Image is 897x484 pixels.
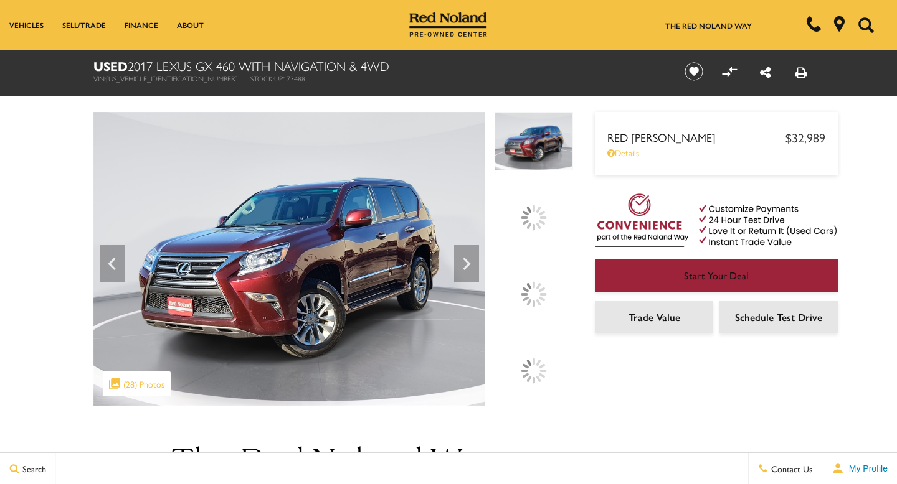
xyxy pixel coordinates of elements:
span: Contact Us [768,462,812,475]
a: Details [607,146,825,159]
img: Used 2017 Claret Mica Lexus 460 image 1 [93,112,485,406]
a: Trade Value [595,301,713,333]
div: (28) Photos [103,371,171,396]
span: UP173488 [274,73,305,84]
button: Compare vehicle [720,62,739,81]
span: Stock: [250,73,274,84]
span: Start Your Deal [684,268,749,282]
span: VIN: [93,73,106,84]
a: Schedule Test Drive [719,301,838,333]
span: $32,989 [785,128,825,146]
button: Save vehicle [680,62,708,81]
a: The Red Noland Way [665,20,752,31]
strong: Used [93,57,128,75]
span: Trade Value [629,310,680,324]
img: Red Noland Pre-Owned [409,12,488,37]
span: [US_VEHICLE_IDENTIFICATION_NUMBER] [106,73,238,84]
a: Red Noland Pre-Owned [409,17,488,29]
span: My Profile [844,463,888,473]
img: Used 2017 Claret Mica Lexus 460 image 1 [495,112,573,171]
span: Schedule Test Drive [735,310,822,324]
a: Print this Used 2017 Lexus GX 460 With Navigation & 4WD [795,63,807,81]
span: Search [19,462,46,475]
button: Open the search field [853,1,878,49]
h1: 2017 Lexus GX 460 With Navigation & 4WD [93,59,663,73]
a: Share this Used 2017 Lexus GX 460 With Navigation & 4WD [760,63,771,81]
a: Start Your Deal [595,259,838,292]
a: Red [PERSON_NAME] $32,989 [607,128,825,146]
button: user-profile-menu [822,453,897,484]
span: Red [PERSON_NAME] [607,129,785,145]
